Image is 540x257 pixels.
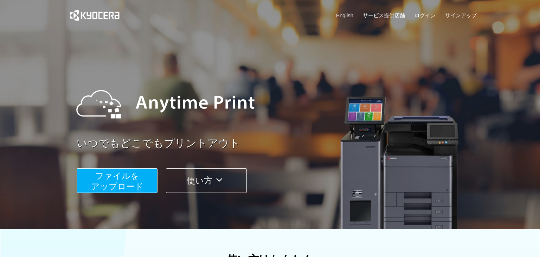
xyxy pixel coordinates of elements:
[445,12,477,19] a: サインアップ
[77,136,481,151] a: いつでもどこでもプリントアウト
[336,12,353,19] a: English
[414,12,436,19] a: ログイン
[91,171,143,191] span: ファイルを ​​アップロード
[77,168,157,193] button: ファイルを​​アップロード
[166,168,247,193] button: 使い方
[363,12,405,19] a: サービス提供店舗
